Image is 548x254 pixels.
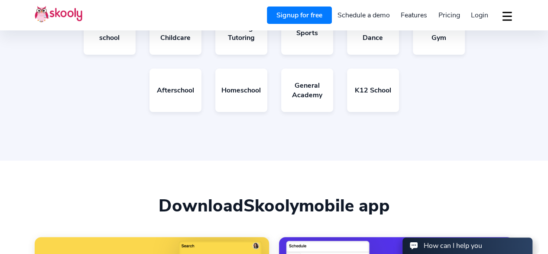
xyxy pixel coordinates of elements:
[281,69,333,112] a: General Academy
[347,69,399,112] a: K12 School
[465,8,494,22] a: Login
[395,8,433,22] a: Features
[413,11,465,55] a: Fitness & Gym
[35,195,513,216] div: Download mobile app
[347,11,399,55] a: Music & Dance
[149,69,201,112] a: Afterschool
[438,10,460,20] span: Pricing
[501,6,513,26] button: dropdown menu
[332,8,396,22] a: Schedule a demo
[215,69,267,112] a: Homeschool
[215,11,267,55] a: Coaching & Tutoring
[471,10,488,20] span: Login
[243,194,299,218] span: Skooly
[281,11,333,55] a: Sports
[433,8,466,22] a: Pricing
[267,7,332,24] a: Signup for free
[84,11,136,55] a: Online school
[149,11,201,55] a: Preschool & Childcare
[35,6,82,23] img: Skooly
